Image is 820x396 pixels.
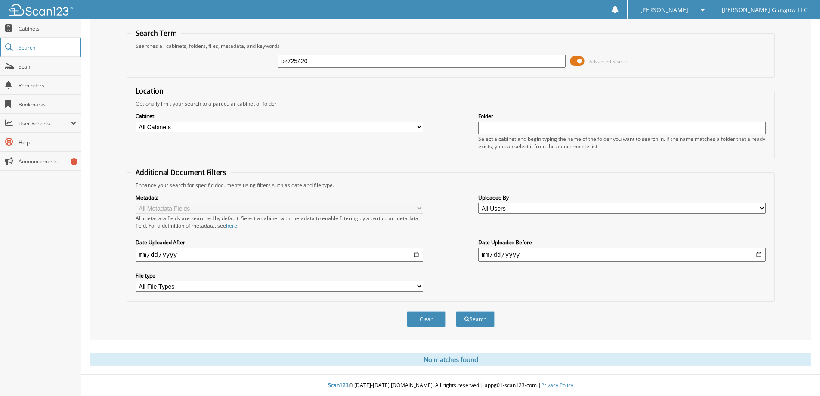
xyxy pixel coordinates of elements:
[131,42,770,50] div: Searches all cabinets, folders, files, metadata, and keywords
[136,272,423,279] label: File type
[226,222,237,229] a: here
[456,311,495,327] button: Search
[589,58,628,65] span: Advanced Search
[19,25,77,32] span: Cabinets
[19,63,77,70] span: Scan
[136,112,423,120] label: Cabinet
[81,375,820,396] div: © [DATE]-[DATE] [DOMAIN_NAME]. All rights reserved | appg01-scan123-com |
[9,4,73,16] img: scan123-logo-white.svg
[19,82,77,89] span: Reminders
[136,215,423,229] div: All metadata fields are searched by default. Select a cabinet with metadata to enable filtering b...
[640,7,688,12] span: [PERSON_NAME]
[136,194,423,201] label: Metadata
[19,120,71,127] span: User Reports
[478,135,766,150] div: Select a cabinet and begin typing the name of the folder you want to search in. If the name match...
[19,44,75,51] span: Search
[131,168,231,177] legend: Additional Document Filters
[478,112,766,120] label: Folder
[131,100,770,107] div: Optionally limit your search to a particular cabinet or folder
[541,381,573,389] a: Privacy Policy
[19,101,77,108] span: Bookmarks
[136,239,423,246] label: Date Uploaded After
[90,353,811,366] div: No matches found
[722,7,808,12] span: [PERSON_NAME] Glasgow LLC
[478,248,766,262] input: end
[328,381,349,389] span: Scan123
[131,181,770,189] div: Enhance your search for specific documents using filters such as date and file type.
[19,139,77,146] span: Help
[19,158,77,165] span: Announcements
[478,239,766,246] label: Date Uploaded Before
[478,194,766,201] label: Uploaded By
[131,86,168,96] legend: Location
[71,158,77,165] div: 1
[407,311,446,327] button: Clear
[131,28,181,38] legend: Search Term
[136,248,423,262] input: start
